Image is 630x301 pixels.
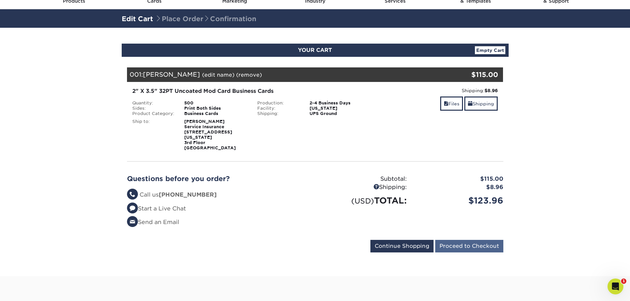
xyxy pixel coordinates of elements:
span: [PERSON_NAME] [143,71,200,78]
div: Quantity: [127,100,180,106]
div: 2" X 3.5" 32PT Uncoated Mod Card Business Cards [132,87,373,95]
div: Product Category: [127,111,180,116]
a: (edit name) [202,72,234,78]
input: Proceed to Checkout [435,240,503,252]
strong: [PERSON_NAME] Service Insurance [STREET_ADDRESS][US_STATE] 3rd Floor [GEOGRAPHIC_DATA] [184,119,236,150]
a: Files [440,96,463,111]
div: Shipping: [252,111,305,116]
div: Sides: [127,106,180,111]
strong: [PHONE_NUMBER] [159,191,217,198]
div: $115.00 [412,175,508,183]
div: 001: [127,67,441,82]
strong: $8.96 [484,88,498,93]
small: (USD) [351,197,374,205]
div: $8.96 [412,183,508,192]
a: Shipping [464,96,498,111]
div: $123.96 [412,194,508,207]
div: Ship to: [127,119,180,151]
h2: Questions before you order? [127,175,310,183]
div: Production: [252,100,305,106]
div: Print Both Sides [179,106,252,111]
span: YOUR CART [298,47,332,53]
a: Start a Live Chat [127,205,186,212]
div: 2-4 Business Days [305,100,378,106]
div: $115.00 [441,70,498,80]
span: 1 [621,279,626,284]
a: Empty Cart [475,46,505,54]
a: Send an Email [127,219,179,225]
div: Shipping: [315,183,412,192]
div: 500 [179,100,252,106]
div: Shipping: [383,87,498,94]
div: Facility: [252,106,305,111]
span: shipping [468,101,473,106]
input: Continue Shopping [370,240,434,252]
span: files [444,101,448,106]
iframe: Intercom live chat [608,279,623,294]
div: Business Cards [179,111,252,116]
div: [US_STATE] [305,106,378,111]
div: Subtotal: [315,175,412,183]
div: TOTAL: [315,194,412,207]
div: UPS Ground [305,111,378,116]
a: (remove) [236,72,262,78]
a: Edit Cart [122,15,153,23]
span: Place Order Confirmation [155,15,256,23]
li: Call us [127,191,310,199]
